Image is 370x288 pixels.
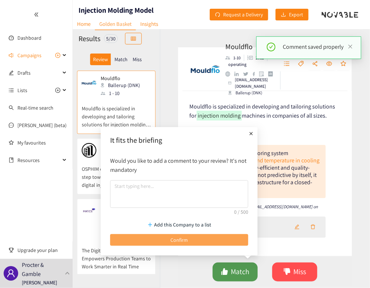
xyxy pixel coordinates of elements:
[82,158,151,189] p: OSPHIM offers you a simple step towards value-added digital injection molding production. Our opt...
[79,33,100,44] h2: Results
[213,263,258,281] button: likeMatch
[294,224,299,230] span: edit
[34,12,39,17] span: double-left
[289,11,303,19] span: Export
[248,130,255,137] span: plus
[131,36,136,42] span: table
[114,56,128,62] p: Match
[243,72,252,76] a: twitter
[55,88,60,93] span: plus-circle
[22,279,57,287] p: [PERSON_NAME]
[125,33,142,44] button: table
[17,83,27,98] span: Lists
[17,35,41,41] a: Dashboard
[22,260,62,279] p: Procter & Gamble
[110,219,248,230] button: Add this Company to a list
[281,12,286,18] span: download
[228,90,262,96] div: Ballerup (DNK)
[231,266,250,277] span: Match
[294,266,306,277] span: Miss
[9,158,14,163] span: book
[17,48,41,63] span: Campaigns
[234,72,243,76] a: linkedin
[268,71,277,76] a: crunchbase
[234,55,241,61] p: 1-10
[310,224,315,230] span: delete
[82,75,96,90] img: Snapshot of the company's website
[228,61,246,68] p: operating
[79,5,154,15] h1: Injection Molding Model
[9,88,14,93] span: unordered-list
[276,9,309,20] button: downloadExport
[191,55,220,84] img: Company Logo
[289,221,305,233] button: edit
[9,248,14,253] span: trophy
[225,71,234,76] a: website
[17,122,67,129] a: [PERSON_NAME] (beta)
[17,243,67,257] span: Upgrade your plan
[223,11,263,19] span: Request a Delivery
[272,263,317,281] button: dislikeMiss
[170,236,188,244] span: Confirm
[17,104,53,111] a: Real-time search
[283,43,352,51] div: Comment saved properly
[133,56,142,62] p: Miss
[267,43,276,51] span: check-circle
[73,18,95,29] a: Home
[253,72,260,76] a: facebook
[348,44,353,49] span: close
[9,70,14,75] span: edit
[101,81,144,89] div: Ballerup (DNK)
[305,221,321,233] button: delete
[136,18,162,29] a: Insights
[110,135,248,145] h2: It fits the briefing
[283,268,291,276] span: dislike
[17,153,60,167] span: Resources
[17,135,67,150] a: My favourites
[82,204,96,218] img: Snapshot of the company's website
[244,55,268,61] li: Founded in year
[95,18,136,30] a: Golden Basket
[256,55,264,61] p: 2012
[334,253,370,288] iframe: Chat Widget
[210,9,268,20] button: redoRequest a Delivery
[110,156,248,174] p: Would you like to add a comment to your review? It's not mandatory
[225,55,244,61] li: Employees
[82,97,151,129] p: Mouldflo is specialized in developing and tailoring solutions for injection molding machines in c...
[242,112,327,119] span: machines in companies of all sizes.
[110,234,248,246] button: Confirm
[82,143,96,158] img: Snapshot of the company's website
[104,34,118,43] div: 5 / 30
[101,89,144,97] div: 1 - 10
[235,76,278,90] p: [EMAIL_ADDRESS][DOMAIN_NAME]
[7,269,15,278] span: user
[17,66,60,80] span: Drafts
[55,53,60,58] span: plus-circle
[82,239,151,271] p: The Digital Platform that Empowers Production Teams to Work Smarter in Real Time
[225,61,246,68] li: Status
[9,53,14,58] span: sound
[225,42,281,51] h2: Mouldflo
[154,221,211,229] p: Add this Company to a list
[197,111,242,121] mark: injection molding
[215,12,220,18] span: redo
[221,268,228,276] span: like
[93,56,108,62] p: Review
[190,103,335,119] span: Mouldflo is specialized in developing and tailoring solutions for
[259,71,268,77] a: google maps
[101,75,140,81] p: Mouldflo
